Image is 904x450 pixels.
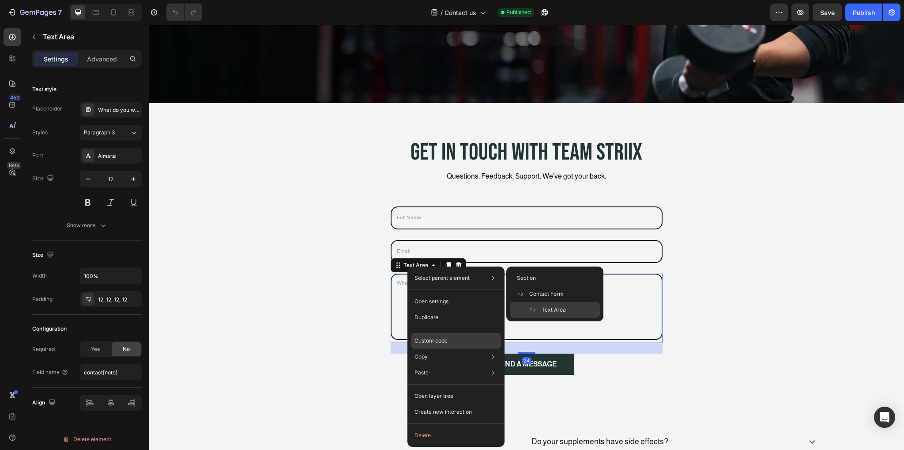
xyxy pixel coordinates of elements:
[32,432,142,446] button: Delete element
[84,129,115,137] span: Paragraph 3
[330,329,426,351] button: send a message
[98,106,139,114] div: What do you want to say?
[63,434,111,445] div: Delete element
[414,392,453,400] p: Open layer tree
[91,345,100,353] span: Yes
[123,345,130,353] span: No
[542,306,566,314] span: Text Area
[166,4,202,21] div: Undo/Redo
[411,427,501,443] button: Delete
[98,152,139,160] div: Almarai
[80,364,142,380] input: contact[note]
[32,105,62,113] div: Placeholder
[32,249,56,261] div: Size
[813,4,842,21] button: Save
[242,215,514,238] input: Email
[32,129,48,137] div: Styles
[87,54,117,64] p: Advanced
[414,297,448,305] p: Open settings
[32,152,43,160] div: Font
[414,369,429,377] p: Paste
[32,85,56,93] div: Text style
[517,274,536,282] span: Section
[444,8,476,17] span: Contact us
[253,236,281,244] div: Text Area
[414,353,428,361] p: Copy
[43,31,138,42] p: Text Area
[32,295,53,303] div: Padding
[242,182,514,205] input: Full Name
[58,7,62,18] p: 7
[32,345,55,353] div: Required
[32,368,68,376] div: Field name
[414,274,470,282] p: Select parent element
[32,173,56,185] div: Size
[67,221,108,230] div: Show more
[874,407,895,428] div: Open Intercom Messenger
[845,4,882,21] button: Publish
[529,290,564,298] span: Contact Form
[441,8,443,17] span: /
[414,337,448,345] p: Custom code
[44,54,68,64] p: Settings
[383,412,520,422] p: Do your supplements have side effects?
[820,9,835,16] span: Save
[373,332,383,339] div: 24
[853,8,875,17] div: Publish
[8,94,21,101] div: 450
[32,397,57,409] div: Align
[414,313,438,321] p: Duplicate
[98,296,139,304] div: 12, 12, 12, 12
[414,408,472,416] p: Create new interaction
[347,335,408,344] div: send a message
[32,272,47,280] div: Width
[4,4,66,21] button: 7
[506,8,531,16] span: Published
[149,25,904,450] iframe: Design area
[7,162,21,169] div: Beta
[80,268,141,284] input: Auto
[32,325,67,333] div: Configuration
[32,217,142,233] button: Show more
[80,125,142,141] button: Paragraph 3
